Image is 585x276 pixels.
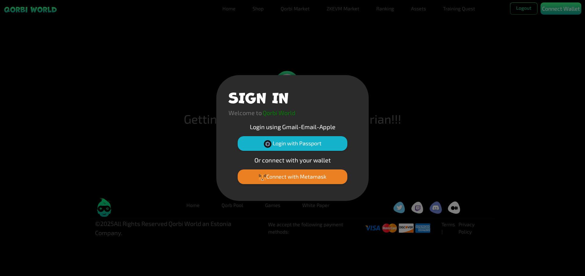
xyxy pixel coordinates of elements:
h1: SIGN IN [229,87,289,106]
img: Passport Logo [264,140,271,148]
button: Connect with Metamask [238,169,347,184]
p: Or connect with your wallet [229,155,356,165]
p: Welcome to [229,108,262,117]
button: Login with Passport [238,136,347,151]
p: Qorbi World [263,108,295,117]
p: Login using Gmail-Email-Apple [229,122,356,131]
